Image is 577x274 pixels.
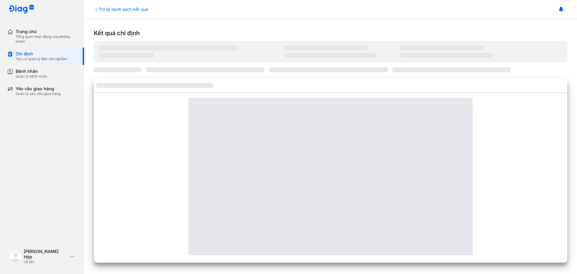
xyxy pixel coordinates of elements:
div: Chỉ định [16,51,67,57]
div: Quản lý yêu cầu giao hàng [16,91,60,96]
div: Quản lý bệnh nhân [16,74,47,79]
div: Kết quả chỉ định [94,29,567,37]
div: Tạo và quản lý đơn xét nghiệm [16,57,67,61]
div: [PERSON_NAME] Hợp [24,249,67,260]
div: Lễ tân [24,260,67,264]
img: logo [8,5,34,14]
img: logo [10,251,22,263]
div: Trở lại danh sách kết quả [94,6,148,12]
div: Yêu cầu giao hàng [16,86,60,91]
div: Tổng quan hoạt động của phòng khám [16,34,77,44]
div: Bệnh nhân [16,69,47,74]
div: Trang chủ [16,29,77,34]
